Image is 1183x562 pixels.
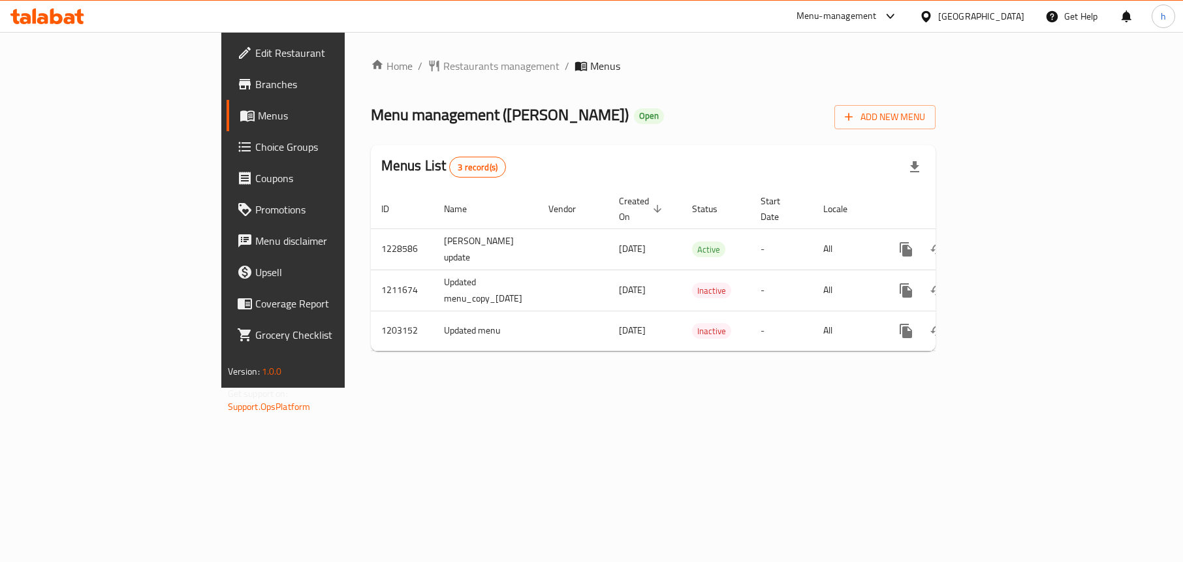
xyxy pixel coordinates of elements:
[834,105,936,129] button: Add New Menu
[255,233,409,249] span: Menu disclaimer
[227,37,419,69] a: Edit Restaurant
[813,228,880,270] td: All
[381,201,406,217] span: ID
[444,201,484,217] span: Name
[227,319,419,351] a: Grocery Checklist
[371,100,629,129] span: Menu management ( [PERSON_NAME] )
[255,139,409,155] span: Choice Groups
[634,110,664,121] span: Open
[823,201,864,217] span: Locale
[891,234,922,265] button: more
[450,161,505,174] span: 3 record(s)
[692,242,725,257] span: Active
[258,108,409,123] span: Menus
[227,69,419,100] a: Branches
[228,363,260,380] span: Version:
[619,322,646,339] span: [DATE]
[750,270,813,311] td: -
[813,311,880,351] td: All
[938,9,1024,23] div: [GEOGRAPHIC_DATA]
[899,151,930,183] div: Export file
[418,58,422,74] li: /
[255,202,409,217] span: Promotions
[619,240,646,257] span: [DATE]
[692,323,731,339] div: Inactive
[548,201,593,217] span: Vendor
[227,194,419,225] a: Promotions
[228,385,288,402] span: Get support on:
[227,225,419,257] a: Menu disclaimer
[922,315,953,347] button: Change Status
[761,193,797,225] span: Start Date
[371,189,1026,351] table: enhanced table
[434,311,538,351] td: Updated menu
[750,228,813,270] td: -
[619,193,666,225] span: Created On
[255,76,409,92] span: Branches
[227,163,419,194] a: Coupons
[262,363,282,380] span: 1.0.0
[443,58,560,74] span: Restaurants management
[227,100,419,131] a: Menus
[813,270,880,311] td: All
[922,234,953,265] button: Change Status
[922,275,953,306] button: Change Status
[434,228,538,270] td: [PERSON_NAME] update
[692,283,731,298] span: Inactive
[255,264,409,280] span: Upsell
[891,275,922,306] button: more
[1161,9,1166,23] span: h
[228,398,311,415] a: Support.OpsPlatform
[255,45,409,61] span: Edit Restaurant
[255,170,409,186] span: Coupons
[692,324,731,339] span: Inactive
[227,288,419,319] a: Coverage Report
[797,8,877,24] div: Menu-management
[891,315,922,347] button: more
[619,281,646,298] span: [DATE]
[371,58,936,74] nav: breadcrumb
[227,257,419,288] a: Upsell
[449,157,506,178] div: Total records count
[565,58,569,74] li: /
[428,58,560,74] a: Restaurants management
[590,58,620,74] span: Menus
[750,311,813,351] td: -
[255,327,409,343] span: Grocery Checklist
[880,189,1026,229] th: Actions
[634,108,664,124] div: Open
[227,131,419,163] a: Choice Groups
[845,109,925,125] span: Add New Menu
[692,201,734,217] span: Status
[255,296,409,311] span: Coverage Report
[434,270,538,311] td: Updated menu_copy_[DATE]
[381,156,506,178] h2: Menus List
